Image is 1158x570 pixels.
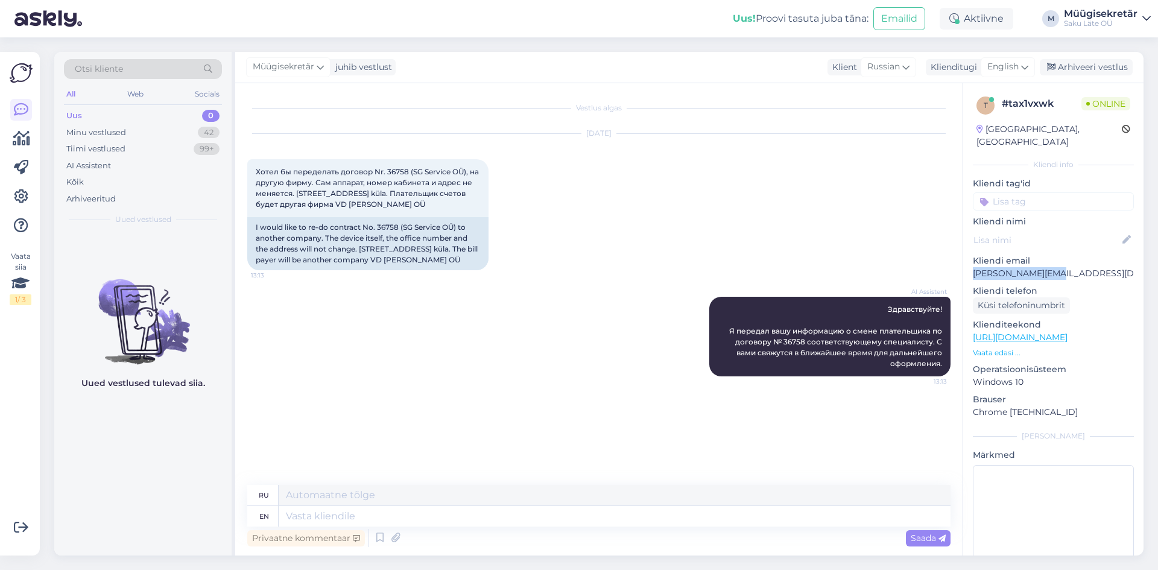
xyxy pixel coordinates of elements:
[940,8,1013,30] div: Aktiivne
[973,255,1134,267] p: Kliendi email
[973,431,1134,442] div: [PERSON_NAME]
[253,60,314,74] span: Müügisekretär
[66,160,111,172] div: AI Assistent
[987,60,1019,74] span: English
[115,214,171,225] span: Uued vestlused
[973,159,1134,170] div: Kliendi info
[54,258,232,366] img: No chats
[1081,97,1130,110] span: Online
[66,127,126,139] div: Minu vestlused
[973,233,1120,247] input: Lisa nimi
[973,192,1134,211] input: Lisa tag
[256,167,481,209] span: Хотел бы переделать договор Nr. 36758 (SG Service OÜ), на другую фирму. Сам аппарат, номер кабине...
[827,61,857,74] div: Klient
[973,297,1070,314] div: Küsi telefoninumbrit
[125,86,146,102] div: Web
[1064,19,1137,28] div: Saku Läte OÜ
[733,13,756,24] b: Uus!
[202,110,220,122] div: 0
[66,143,125,155] div: Tiimi vestlused
[10,251,31,305] div: Vaata siia
[973,267,1134,280] p: [PERSON_NAME][EMAIL_ADDRESS][DOMAIN_NAME]
[66,176,84,188] div: Kõik
[259,485,269,505] div: ru
[973,406,1134,419] p: Chrome [TECHNICAL_ID]
[259,506,269,527] div: en
[10,294,31,305] div: 1 / 3
[873,7,925,30] button: Emailid
[902,287,947,296] span: AI Assistent
[198,127,220,139] div: 42
[973,393,1134,406] p: Brauser
[247,103,951,113] div: Vestlus algas
[973,376,1134,388] p: Windows 10
[66,193,116,205] div: Arhiveeritud
[251,271,296,280] span: 13:13
[973,318,1134,331] p: Klienditeekond
[902,377,947,386] span: 13:13
[973,449,1134,461] p: Märkmed
[66,110,82,122] div: Uus
[733,11,868,26] div: Proovi tasuta juba täna:
[976,123,1122,148] div: [GEOGRAPHIC_DATA], [GEOGRAPHIC_DATA]
[1040,59,1133,75] div: Arhiveeri vestlus
[973,332,1068,343] a: [URL][DOMAIN_NAME]
[331,61,392,74] div: juhib vestlust
[1064,9,1137,19] div: Müügisekretär
[973,215,1134,228] p: Kliendi nimi
[973,363,1134,376] p: Operatsioonisüsteem
[973,177,1134,190] p: Kliendi tag'id
[64,86,78,102] div: All
[973,347,1134,358] p: Vaata edasi ...
[1042,10,1059,27] div: M
[1064,9,1151,28] a: MüügisekretärSaku Läte OÜ
[247,128,951,139] div: [DATE]
[247,530,365,546] div: Privaatne kommentaar
[1002,97,1081,111] div: # tax1vxwk
[973,285,1134,297] p: Kliendi telefon
[984,101,988,110] span: t
[10,62,33,84] img: Askly Logo
[192,86,222,102] div: Socials
[911,533,946,543] span: Saada
[867,60,900,74] span: Russian
[75,63,123,75] span: Otsi kliente
[81,377,205,390] p: Uued vestlused tulevad siia.
[247,217,489,270] div: I would like to re-do contract No. 36758 (SG Service OÜ) to another company. The device itself, t...
[926,61,977,74] div: Klienditugi
[194,143,220,155] div: 99+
